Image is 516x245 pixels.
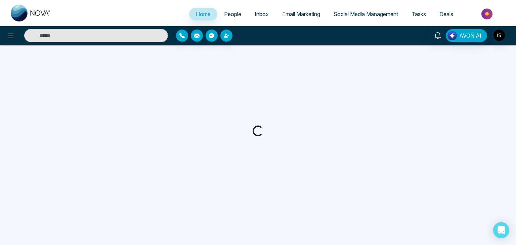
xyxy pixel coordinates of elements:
span: Social Media Management [334,11,398,17]
img: Nova CRM Logo [11,5,51,21]
a: Home [189,8,217,20]
span: AVON AI [459,32,481,40]
a: Inbox [248,8,275,20]
span: Home [196,11,211,17]
span: Email Marketing [282,11,320,17]
img: User Avatar [493,30,505,41]
div: Open Intercom Messenger [493,222,509,238]
img: Lead Flow [447,31,457,40]
button: AVON AI [446,29,487,42]
span: Tasks [412,11,426,17]
a: Tasks [405,8,433,20]
img: Market-place.gif [463,6,512,21]
a: People [217,8,248,20]
a: Social Media Management [327,8,405,20]
a: Deals [433,8,460,20]
span: People [224,11,241,17]
span: Inbox [255,11,269,17]
span: Deals [439,11,453,17]
a: Email Marketing [275,8,327,20]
